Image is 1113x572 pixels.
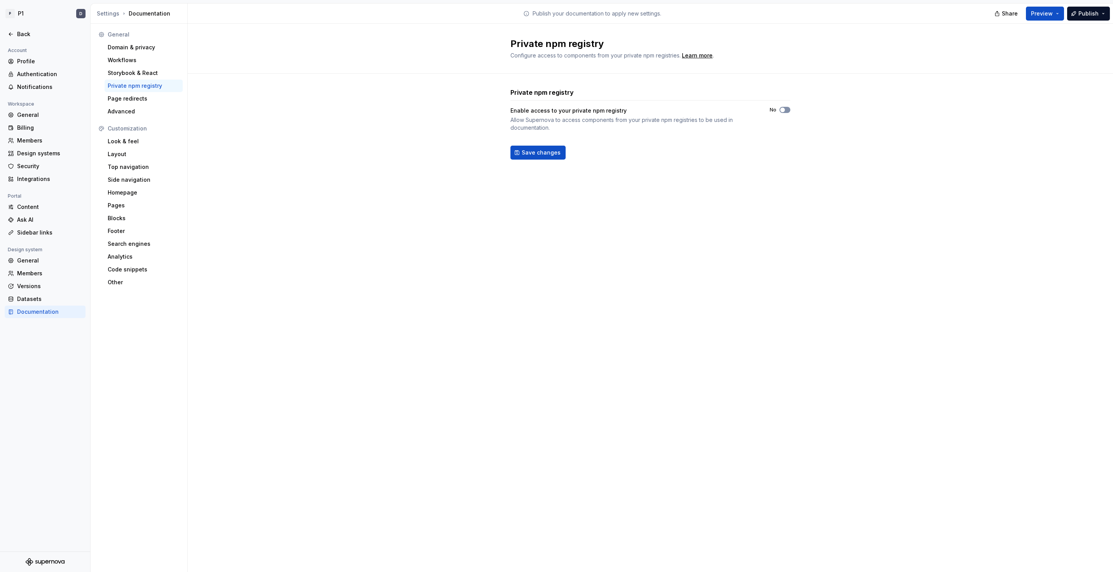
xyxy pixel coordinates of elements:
svg: Supernova Logo [26,558,65,566]
button: Save changes [510,146,566,160]
div: Private npm registry [108,82,180,90]
a: Sidebar links [5,226,86,239]
a: Blocks [105,212,183,224]
div: Analytics [108,253,180,261]
div: Account [5,46,30,55]
span: Configure access to components from your private npm registries. [510,52,681,59]
div: Top navigation [108,163,180,171]
a: Design systems [5,147,86,160]
a: Domain & privacy [105,41,183,54]
a: Members [5,134,86,147]
div: D [79,10,82,17]
div: Domain & privacy [108,43,180,51]
p: Publish your documentation to apply new settings. [533,10,661,17]
a: Authentication [5,68,86,80]
div: Content [17,203,82,211]
a: Documentation [5,306,86,318]
div: Documentation [17,308,82,316]
div: Page redirects [108,95,180,103]
span: Publish [1078,10,1099,17]
label: No [770,107,776,113]
a: Analytics [105,250,183,263]
div: Datasets [17,295,82,303]
a: Private npm registry [105,80,183,92]
div: General [108,31,180,38]
div: Back [17,30,82,38]
a: Ask AI [5,214,86,226]
div: Search engines [108,240,180,248]
a: General [5,254,86,267]
a: Back [5,28,86,40]
a: Learn more [682,52,713,59]
button: Settings [97,10,119,17]
div: Sidebar links [17,229,82,236]
a: Versions [5,280,86,292]
a: Layout [105,148,183,160]
span: Save changes [522,149,561,156]
div: Allow Supernova to access components from your private npm registries to be used in documentation. [510,116,756,132]
button: Publish [1067,7,1110,21]
div: P1 [18,10,24,17]
button: Share [991,7,1023,21]
div: Authentication [17,70,82,78]
span: . [681,53,714,59]
div: Homepage [108,189,180,196]
a: Footer [105,225,183,237]
div: Other [108,278,180,286]
a: Profile [5,55,86,68]
div: Blocks [108,214,180,222]
div: Workflows [108,56,180,64]
h2: Private npm registry [510,38,781,50]
a: Billing [5,122,86,134]
div: General [17,257,82,264]
div: Look & feel [108,137,180,145]
div: Security [17,162,82,170]
button: Preview [1026,7,1064,21]
a: Look & feel [105,135,183,148]
div: Profile [17,57,82,65]
a: Security [5,160,86,172]
span: Share [1002,10,1018,17]
a: Search engines [105,238,183,250]
div: Side navigation [108,176,180,184]
a: Code snippets [105,263,183,276]
div: Layout [108,150,180,158]
div: Billing [17,124,82,132]
div: Code snippets [108,266,180,273]
div: Design systems [17,150,82,157]
div: Ask AI [17,216,82,224]
div: Advanced [108,108,180,115]
a: Pages [105,199,183,212]
a: Notifications [5,81,86,93]
a: Other [105,276,183,289]
div: Design system [5,245,45,254]
a: Storybook & React [105,67,183,79]
div: Members [17,137,82,144]
div: Workspace [5,99,37,109]
a: Workflows [105,54,183,66]
div: Pages [108,202,180,209]
a: Content [5,201,86,213]
div: Storybook & React [108,69,180,77]
div: Enable access to your private npm registry [510,107,756,115]
a: Side navigation [105,174,183,186]
div: Members [17,269,82,277]
a: Top navigation [105,161,183,173]
div: P [5,9,15,18]
div: Customization [108,125,180,132]
a: Homepage [105,186,183,199]
a: Members [5,267,86,280]
div: General [17,111,82,119]
div: Integrations [17,175,82,183]
div: Footer [108,227,180,235]
a: Integrations [5,173,86,185]
div: Versions [17,282,82,290]
a: Page redirects [105,92,183,105]
a: General [5,109,86,121]
a: Advanced [105,105,183,118]
button: PP1D [2,5,89,22]
div: Portal [5,191,24,201]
